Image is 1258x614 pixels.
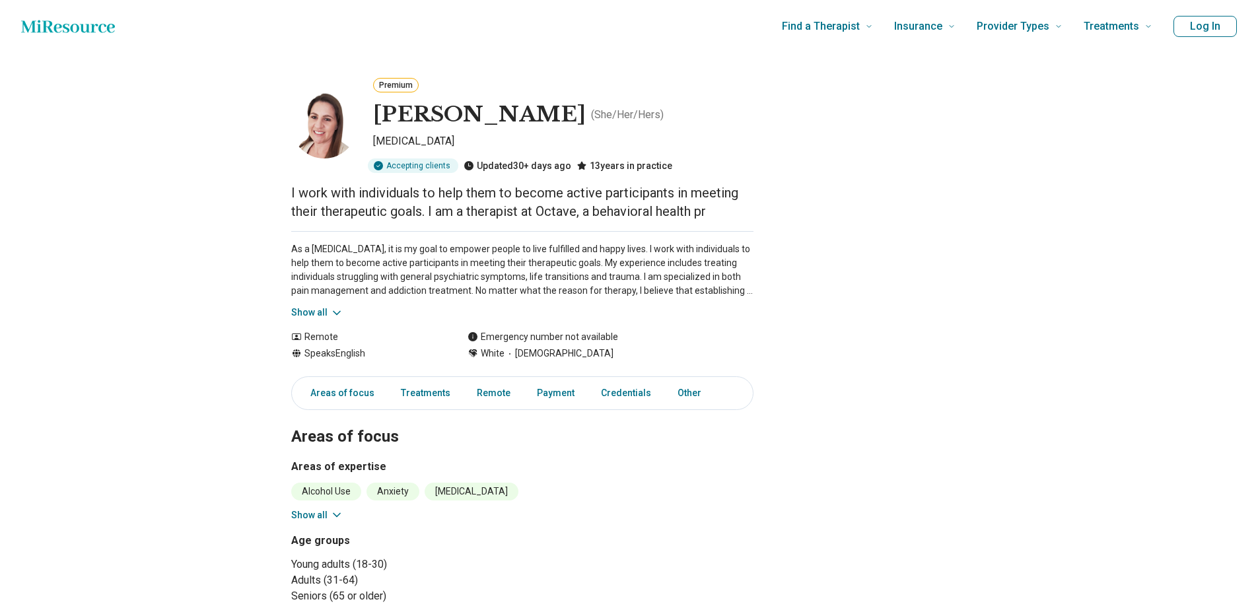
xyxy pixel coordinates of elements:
[291,588,517,604] li: Seniors (65 or older)
[425,483,518,500] li: [MEDICAL_DATA]
[481,347,505,360] span: White
[464,158,571,173] div: Updated 30+ days ago
[469,380,518,407] a: Remote
[468,330,618,344] div: Emergency number not available
[291,242,753,298] p: As a [MEDICAL_DATA], it is my goal to empower people to live fulfilled and happy lives. I work wi...
[368,158,458,173] div: Accepting clients
[977,17,1049,36] span: Provider Types
[291,330,441,344] div: Remote
[291,347,441,360] div: Speaks English
[291,306,343,320] button: Show all
[373,101,586,129] h1: [PERSON_NAME]
[894,17,942,36] span: Insurance
[291,508,343,522] button: Show all
[291,92,357,158] img: Monique Vorous, Psychologist
[291,557,517,572] li: Young adults (18-30)
[373,78,419,92] button: Premium
[591,107,664,123] p: ( She/Her/Hers )
[1084,17,1139,36] span: Treatments
[21,13,115,40] a: Home page
[529,380,582,407] a: Payment
[505,347,613,360] span: [DEMOGRAPHIC_DATA]
[291,572,517,588] li: Adults (31-64)
[593,380,659,407] a: Credentials
[291,459,753,475] h3: Areas of expertise
[393,380,458,407] a: Treatments
[295,380,382,407] a: Areas of focus
[291,483,361,500] li: Alcohol Use
[291,184,753,221] p: I work with individuals to help them to become active participants in meeting their therapeutic g...
[373,133,753,153] p: [MEDICAL_DATA]
[1173,16,1237,37] button: Log In
[291,394,753,448] h2: Areas of focus
[577,158,672,173] div: 13 years in practice
[367,483,419,500] li: Anxiety
[782,17,860,36] span: Find a Therapist
[291,533,517,549] h3: Age groups
[670,380,717,407] a: Other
